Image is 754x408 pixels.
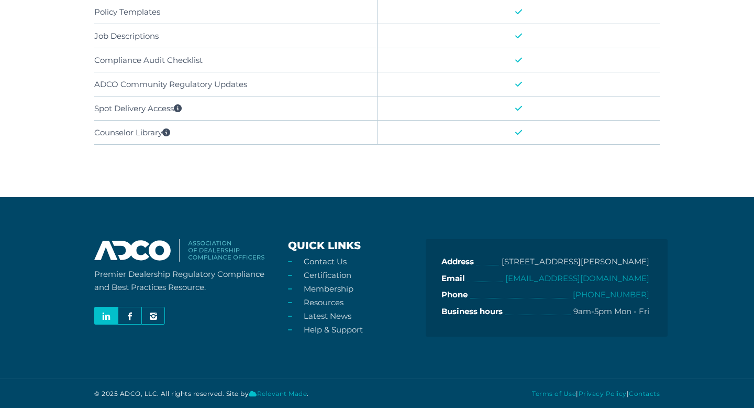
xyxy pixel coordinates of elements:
td: Job Descriptions [94,24,377,48]
td: ADCO Community Regulatory Updates [94,72,377,96]
b: Phone [441,288,468,302]
a: Relevant Made [249,390,307,398]
b: Email [441,272,465,286]
a: Contact Us [304,256,347,266]
a: Resources [304,297,343,307]
td: Compliance Audit Checklist [94,48,377,72]
a: Contacts [629,390,660,398]
p: 9am-5pm Mon - Fri [573,305,649,319]
span: | | [532,387,660,400]
td: Counselor Library [94,121,377,145]
a: Membership [304,284,353,294]
b: Business hours [441,305,503,319]
a: Terms of Use [532,390,576,398]
span: © 2025 ADCO, LLC. All rights reserved. Site by . [94,390,309,398]
a: Privacy Policy [579,390,627,398]
a: [EMAIL_ADDRESS][DOMAIN_NAME] [505,273,649,283]
td: Spot Delivery Access [94,96,377,121]
img: association-of-dealership-compliance-officers-logo2023.svg [94,239,264,262]
a: Certification [304,270,351,280]
a: Latest News [304,311,351,321]
a: Help & Support [304,325,363,335]
a: [PHONE_NUMBER] [573,289,649,299]
p: Premier Dealership Regulatory Compliance and Best Practices Resource. [94,267,272,294]
h3: Quick Links [288,239,418,252]
p: [STREET_ADDRESS][PERSON_NAME] [502,255,649,269]
b: Address [441,255,474,269]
